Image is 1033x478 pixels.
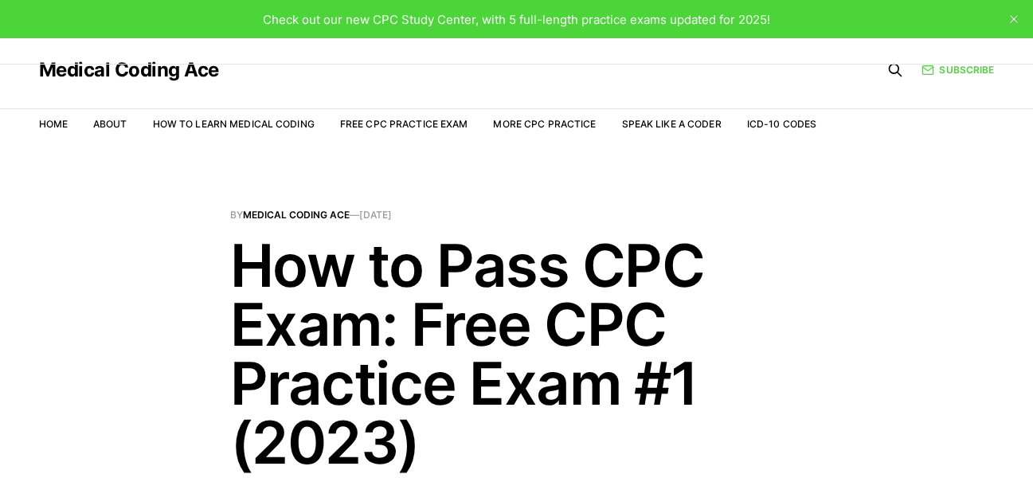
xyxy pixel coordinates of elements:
button: close [1001,6,1027,32]
a: Medical Coding Ace [243,209,350,221]
a: Speak Like a Coder [622,118,722,130]
span: Check out our new CPC Study Center, with 5 full-length practice exams updated for 2025! [263,12,770,27]
span: By — [230,210,804,220]
a: ICD-10 Codes [747,118,816,130]
a: More CPC Practice [493,118,596,130]
a: Free CPC Practice Exam [340,118,468,130]
a: Subscribe [921,62,994,77]
a: About [93,118,127,130]
iframe: portal-trigger [773,400,1033,478]
a: How to Learn Medical Coding [153,118,315,130]
a: Medical Coding Ace [39,61,219,80]
time: [DATE] [359,209,392,221]
h1: How to Pass CPC Exam: Free CPC Practice Exam #1 (2023) [230,236,804,472]
a: Home [39,118,68,130]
